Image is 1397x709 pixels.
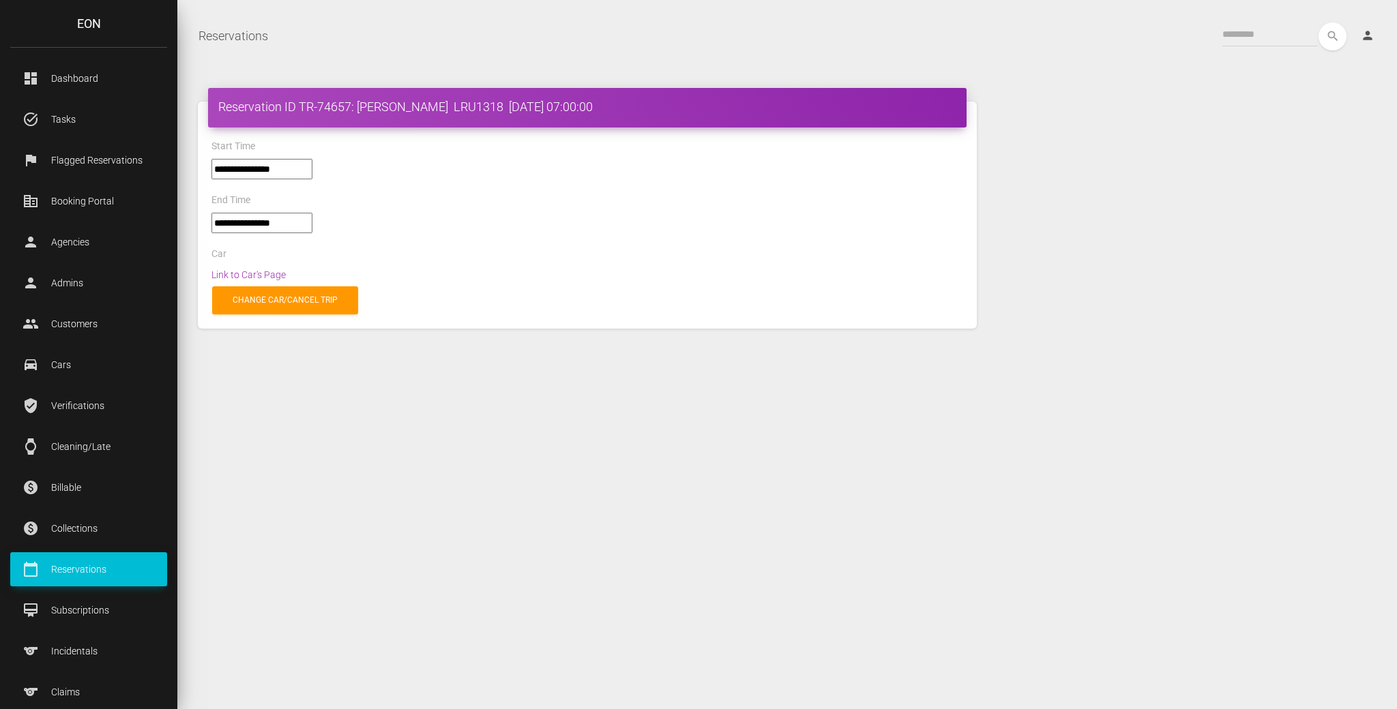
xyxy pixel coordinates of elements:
[10,593,167,627] a: card_membership Subscriptions
[20,477,157,498] p: Billable
[20,232,157,252] p: Agencies
[10,266,167,300] a: person Admins
[10,225,167,259] a: person Agencies
[218,98,956,115] h4: Reservation ID TR-74657: [PERSON_NAME] LRU1318 [DATE] 07:00:00
[211,269,286,280] a: Link to Car's Page
[10,61,167,95] a: dashboard Dashboard
[1361,29,1374,42] i: person
[20,354,157,375] p: Cars
[10,348,167,382] a: drive_eta Cars
[10,634,167,668] a: sports Incidentals
[10,389,167,423] a: verified_user Verifications
[20,600,157,620] p: Subscriptions
[211,247,226,261] label: Car
[20,150,157,170] p: Flagged Reservations
[20,273,157,293] p: Admins
[10,470,167,504] a: paid Billable
[212,286,358,314] a: Change car/cancel trip
[20,436,157,457] p: Cleaning/Late
[20,109,157,130] p: Tasks
[10,307,167,341] a: people Customers
[198,19,268,53] a: Reservations
[20,559,157,579] p: Reservations
[10,143,167,177] a: flag Flagged Reservations
[10,429,167,464] a: watch Cleaning/Late
[20,68,157,89] p: Dashboard
[20,641,157,661] p: Incidentals
[10,184,167,218] a: corporate_fare Booking Portal
[20,682,157,702] p: Claims
[10,675,167,709] a: sports Claims
[20,518,157,539] p: Collections
[10,102,167,136] a: task_alt Tasks
[20,395,157,416] p: Verifications
[20,191,157,211] p: Booking Portal
[20,314,157,334] p: Customers
[1319,22,1347,50] button: search
[10,552,167,586] a: calendar_today Reservations
[10,511,167,545] a: paid Collections
[1351,22,1387,50] a: person
[211,194,250,207] label: End Time
[211,140,255,153] label: Start Time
